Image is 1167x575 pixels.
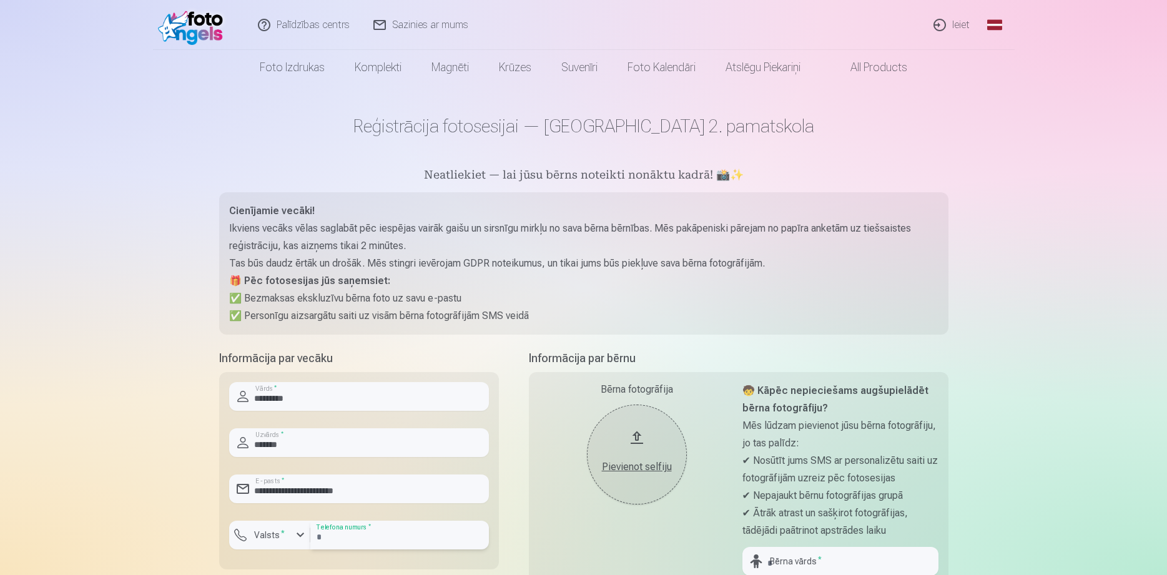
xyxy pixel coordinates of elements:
[158,5,230,45] img: /fa1
[229,255,938,272] p: Tas būs daudz ērtāk un drošāk. Mēs stingri ievērojam GDPR noteikumus, un tikai jums būs piekļuve ...
[229,290,938,307] p: ✅ Bezmaksas ekskluzīvu bērna foto uz savu e-pastu
[245,50,340,85] a: Foto izdrukas
[529,350,948,367] h5: Informācija par bērnu
[742,487,938,504] p: ✔ Nepajaukt bērnu fotogrāfijas grupā
[229,521,310,549] button: Valsts*
[742,452,938,487] p: ✔ Nosūtīt jums SMS ar personalizētu saiti uz fotogrāfijām uzreiz pēc fotosesijas
[416,50,484,85] a: Magnēti
[546,50,613,85] a: Suvenīri
[815,50,922,85] a: All products
[219,115,948,137] h1: Reģistrācija fotosesijai — [GEOGRAPHIC_DATA] 2. pamatskola
[742,504,938,539] p: ✔ Ātrāk atrast un sašķirot fotogrāfijas, tādējādi paātrinot apstrādes laiku
[711,50,815,85] a: Atslēgu piekariņi
[229,307,938,325] p: ✅ Personīgu aizsargātu saiti uz visām bērna fotogrāfijām SMS veidā
[229,220,938,255] p: Ikviens vecāks vēlas saglabāt pēc iespējas vairāk gaišu un sirsnīgu mirkļu no sava bērna bērnības...
[219,350,499,367] h5: Informācija par vecāku
[249,529,290,541] label: Valsts
[742,385,928,414] strong: 🧒 Kāpēc nepieciešams augšupielādēt bērna fotogrāfiju?
[229,275,390,287] strong: 🎁 Pēc fotosesijas jūs saņemsiet:
[587,405,687,504] button: Pievienot selfiju
[539,382,735,397] div: Bērna fotogrāfija
[219,167,948,185] h5: Neatliekiet — lai jūsu bērns noteikti nonāktu kadrā! 📸✨
[613,50,711,85] a: Foto kalendāri
[599,460,674,474] div: Pievienot selfiju
[340,50,416,85] a: Komplekti
[742,417,938,452] p: Mēs lūdzam pievienot jūsu bērna fotogrāfiju, jo tas palīdz:
[484,50,546,85] a: Krūzes
[229,205,315,217] strong: Cienījamie vecāki!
